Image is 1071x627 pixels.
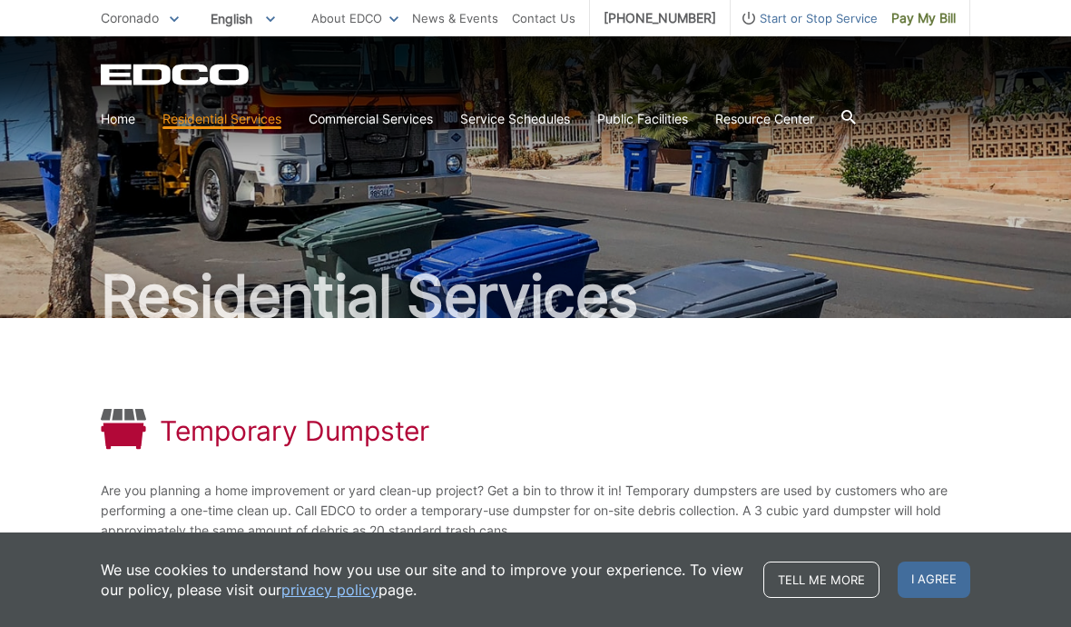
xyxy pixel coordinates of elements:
[891,8,956,28] span: Pay My Bill
[281,580,378,600] a: privacy policy
[898,562,970,598] span: I agree
[763,562,879,598] a: Tell me more
[101,10,159,25] span: Coronado
[101,109,135,129] a: Home
[101,64,251,85] a: EDCD logo. Return to the homepage.
[101,481,970,541] p: Are you planning a home improvement or yard clean-up project? Get a bin to throw it in! Temporary...
[460,109,570,129] a: Service Schedules
[412,8,498,28] a: News & Events
[715,109,814,129] a: Resource Center
[101,560,745,600] p: We use cookies to understand how you use our site and to improve your experience. To view our pol...
[160,414,429,447] h1: Temporary Dumpster
[309,109,433,129] a: Commercial Services
[311,8,398,28] a: About EDCO
[162,109,281,129] a: Residential Services
[197,4,289,34] span: English
[512,8,575,28] a: Contact Us
[597,109,688,129] a: Public Facilities
[101,267,970,325] h2: Residential Services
